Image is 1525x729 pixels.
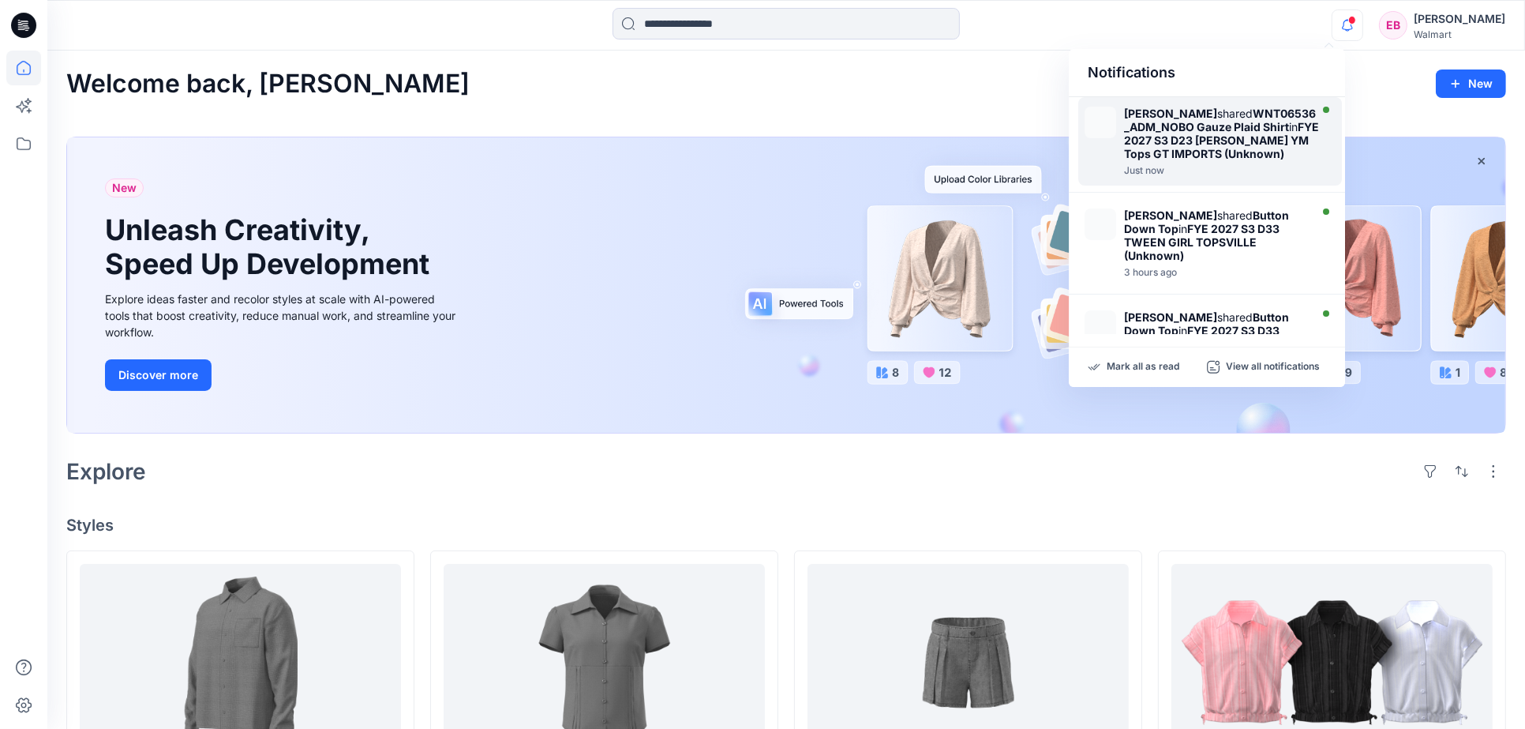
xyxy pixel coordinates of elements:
[1124,107,1320,160] div: shared in
[1124,120,1319,160] strong: FYE 2027 S3 D23 [PERSON_NAME] YM Tops GT IMPORTS (Unknown)
[1085,107,1116,138] img: WNT06536_ADM_NOBO Gauze Plaid Shirt
[1124,209,1217,222] strong: [PERSON_NAME]
[1124,310,1289,337] strong: Button Down Top
[1124,222,1280,262] strong: FYE 2027 S3 D33 TWEEN GIRL TOPSVILLE (Unknown)
[1124,324,1280,364] strong: FYE 2027 S3 D33 TWEEN GIRL TOPSVILLE (Unknown)
[1124,107,1217,120] strong: [PERSON_NAME]
[105,359,212,391] button: Discover more
[66,70,470,99] h2: Welcome back, [PERSON_NAME]
[1107,360,1179,374] p: Mark all as read
[105,291,460,340] div: Explore ideas faster and recolor styles at scale with AI-powered tools that boost creativity, red...
[1414,9,1505,28] div: [PERSON_NAME]
[112,178,137,197] span: New
[1124,209,1289,235] strong: Button Down Top
[1085,310,1116,342] img: Button Down Top
[66,459,146,484] h2: Explore
[1124,310,1306,364] div: shared in
[105,359,460,391] a: Discover more
[1226,360,1320,374] p: View all notifications
[1124,209,1306,262] div: shared in
[1124,107,1316,133] strong: WNT06536_ADM_NOBO Gauze Plaid Shirt
[1124,165,1320,176] div: Friday, September 19, 2025 16:13
[1124,310,1217,324] strong: [PERSON_NAME]
[1069,49,1345,97] div: Notifications
[1085,209,1116,240] img: Button Down Top
[1124,267,1306,278] div: Friday, September 19, 2025 13:00
[66,516,1506,535] h4: Styles
[1414,28,1505,40] div: Walmart
[105,213,437,281] h1: Unleash Creativity, Speed Up Development
[1436,70,1506,98] button: New
[1379,11,1407,39] div: EB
